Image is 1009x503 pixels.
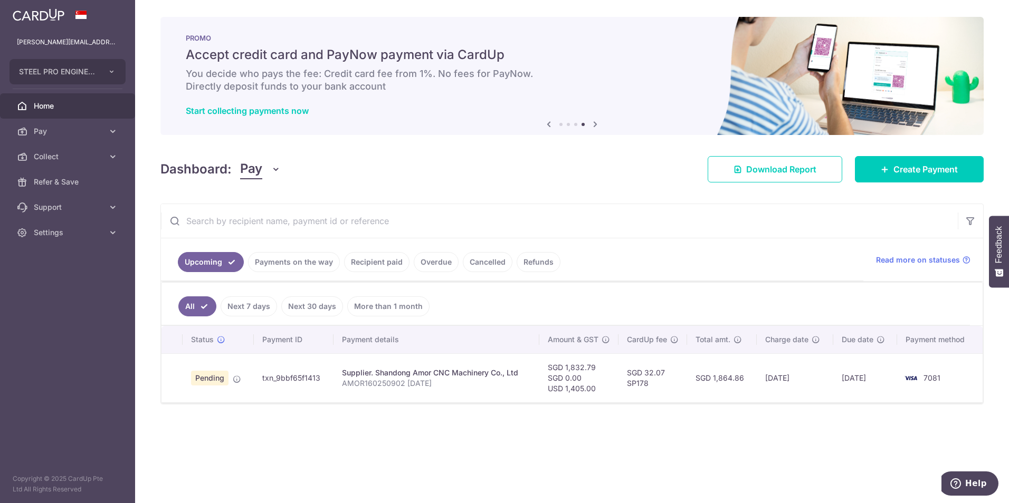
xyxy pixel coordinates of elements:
[178,296,216,316] a: All
[160,160,232,179] h4: Dashboard:
[19,66,97,77] span: STEEL PRO ENGINEERING PTE LTD
[17,37,118,47] p: [PERSON_NAME][EMAIL_ADDRESS][DOMAIN_NAME]
[248,252,340,272] a: Payments on the way
[161,204,958,238] input: Search by recipient name, payment id or reference
[342,378,531,389] p: AMOR160250902 [DATE]
[876,255,970,265] a: Read more on statuses
[254,326,334,353] th: Payment ID
[342,367,531,378] div: Supplier. Shandong Amor CNC Machinery Co., Ltd
[9,59,126,84] button: STEEL PRO ENGINEERING PTE LTD
[186,105,309,116] a: Start collecting payments now
[34,151,103,162] span: Collect
[254,353,334,402] td: txn_9bbf65f1413
[281,296,343,316] a: Next 30 days
[893,163,958,176] span: Create Payment
[191,334,214,345] span: Status
[178,252,244,272] a: Upcoming
[757,353,833,402] td: [DATE]
[924,373,940,382] span: 7081
[842,334,873,345] span: Due date
[900,372,921,384] img: Bank Card
[347,296,430,316] a: More than 1 month
[548,334,598,345] span: Amount & GST
[627,334,667,345] span: CardUp fee
[34,177,103,187] span: Refer & Save
[344,252,410,272] a: Recipient paid
[186,67,958,93] h6: You decide who pays the fee: Credit card fee from 1%. No fees for PayNow. Directly deposit funds ...
[687,353,757,402] td: SGD 1,864.86
[765,334,808,345] span: Charge date
[539,353,618,402] td: SGD 1,832.79 SGD 0.00 USD 1,405.00
[34,101,103,111] span: Home
[186,46,958,63] h5: Accept credit card and PayNow payment via CardUp
[833,353,897,402] td: [DATE]
[34,126,103,137] span: Pay
[240,159,262,179] span: Pay
[160,17,984,135] img: paynow Banner
[221,296,277,316] a: Next 7 days
[414,252,459,272] a: Overdue
[994,226,1004,263] span: Feedback
[708,156,842,182] a: Download Report
[941,471,998,498] iframe: Opens a widget where you can find more information
[334,326,539,353] th: Payment details
[618,353,687,402] td: SGD 32.07 SP178
[989,216,1009,287] button: Feedback - Show survey
[240,159,281,179] button: Pay
[876,255,960,265] span: Read more on statuses
[186,34,958,42] p: PROMO
[696,334,730,345] span: Total amt.
[855,156,984,182] a: Create Payment
[746,163,816,176] span: Download Report
[897,326,983,353] th: Payment method
[13,8,64,21] img: CardUp
[34,227,103,238] span: Settings
[463,252,512,272] a: Cancelled
[191,371,229,385] span: Pending
[34,202,103,212] span: Support
[517,252,560,272] a: Refunds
